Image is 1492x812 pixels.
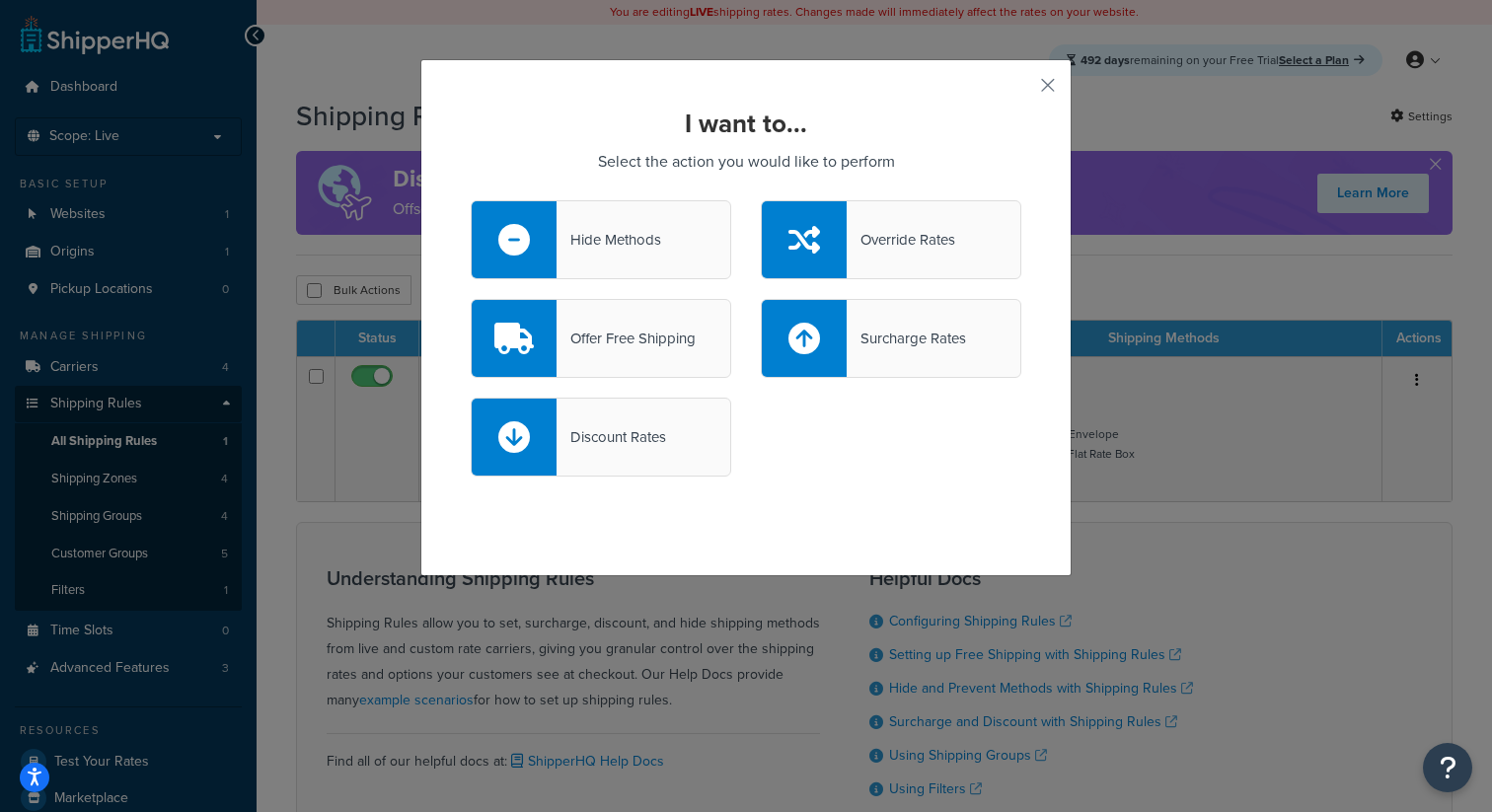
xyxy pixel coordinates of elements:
div: Offer Free Shipping [557,325,696,352]
p: Select the action you would like to perform [471,148,1021,176]
div: Override Rates [847,226,955,254]
div: Hide Methods [557,226,661,254]
div: Discount Rates [557,423,666,451]
div: Surcharge Rates [847,325,966,352]
button: Open Resource Center [1423,743,1472,792]
strong: I want to... [685,105,807,142]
